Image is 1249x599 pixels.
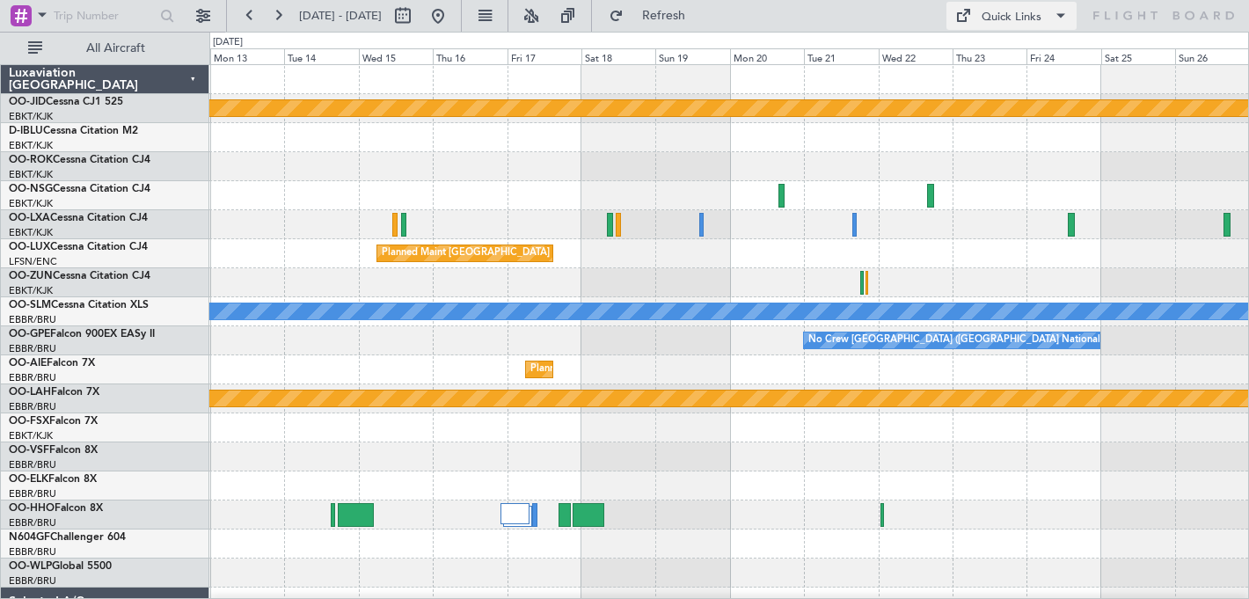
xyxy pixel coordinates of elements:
div: Thu 16 [433,48,507,64]
div: Sun 26 [1175,48,1249,64]
span: OO-JID [9,97,46,107]
div: Mon 13 [210,48,284,64]
span: [DATE] - [DATE] [299,8,382,24]
span: OO-LAH [9,387,51,398]
a: EBBR/BRU [9,487,56,500]
div: Sat 18 [581,48,655,64]
span: D-IBLU [9,126,43,136]
button: All Aircraft [19,34,191,62]
button: Refresh [601,2,706,30]
a: OO-HHOFalcon 8X [9,503,103,514]
div: Planned Maint [GEOGRAPHIC_DATA] ([GEOGRAPHIC_DATA] National) [382,240,700,267]
span: OO-GPE [9,329,50,340]
a: EBBR/BRU [9,516,56,530]
a: OO-ZUNCessna Citation CJ4 [9,271,150,281]
a: EBBR/BRU [9,458,56,471]
a: EBKT/KJK [9,284,53,297]
a: EBBR/BRU [9,545,56,559]
a: EBBR/BRU [9,574,56,588]
a: OO-SLMCessna Citation XLS [9,300,149,310]
a: EBKT/KJK [9,139,53,152]
div: Tue 14 [284,48,358,64]
span: OO-SLM [9,300,51,310]
span: OO-LXA [9,213,50,223]
div: Mon 20 [730,48,804,64]
span: Refresh [627,10,701,22]
div: Tue 21 [804,48,878,64]
a: EBBR/BRU [9,400,56,413]
div: Wed 22 [879,48,953,64]
span: OO-LUX [9,242,50,252]
a: D-IBLUCessna Citation M2 [9,126,138,136]
input: Trip Number [54,3,155,29]
span: OO-HHO [9,503,55,514]
a: OO-FSXFalcon 7X [9,416,98,427]
a: EBBR/BRU [9,313,56,326]
a: EBBR/BRU [9,371,56,384]
a: OO-LAHFalcon 7X [9,387,99,398]
span: OO-FSX [9,416,49,427]
div: Fri 17 [508,48,581,64]
span: OO-WLP [9,561,52,572]
a: EBKT/KJK [9,110,53,123]
a: OO-ELKFalcon 8X [9,474,97,485]
a: OO-LXACessna Citation CJ4 [9,213,148,223]
a: EBKT/KJK [9,226,53,239]
div: Planned Maint [GEOGRAPHIC_DATA] ([GEOGRAPHIC_DATA] National) [530,356,849,383]
a: EBKT/KJK [9,197,53,210]
span: OO-AIE [9,358,47,369]
span: OO-ZUN [9,271,53,281]
a: OO-WLPGlobal 5500 [9,561,112,572]
div: Sat 25 [1101,48,1175,64]
span: All Aircraft [46,42,186,55]
a: OO-LUXCessna Citation CJ4 [9,242,148,252]
div: [DATE] [213,35,243,50]
a: N604GFChallenger 604 [9,532,126,543]
a: EBBR/BRU [9,342,56,355]
div: Quick Links [982,9,1041,26]
a: EBKT/KJK [9,168,53,181]
div: Sun 19 [655,48,729,64]
div: Wed 15 [359,48,433,64]
span: OO-NSG [9,184,53,194]
a: OO-AIEFalcon 7X [9,358,95,369]
div: Thu 23 [953,48,1026,64]
a: EBKT/KJK [9,429,53,442]
span: OO-ROK [9,155,53,165]
a: OO-GPEFalcon 900EX EASy II [9,329,155,340]
span: N604GF [9,532,50,543]
a: OO-JIDCessna CJ1 525 [9,97,123,107]
button: Quick Links [946,2,1077,30]
span: OO-ELK [9,474,48,485]
a: OO-NSGCessna Citation CJ4 [9,184,150,194]
a: LFSN/ENC [9,255,57,268]
span: OO-VSF [9,445,49,456]
a: OO-VSFFalcon 8X [9,445,98,456]
a: OO-ROKCessna Citation CJ4 [9,155,150,165]
div: No Crew [GEOGRAPHIC_DATA] ([GEOGRAPHIC_DATA] National) [808,327,1103,354]
div: Fri 24 [1026,48,1100,64]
